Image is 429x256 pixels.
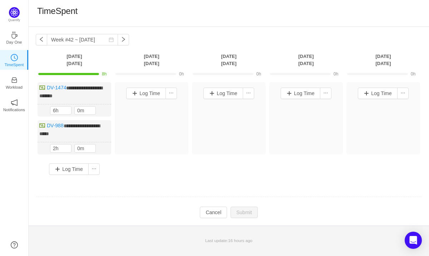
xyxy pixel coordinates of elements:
[8,18,20,23] p: Quantify
[179,72,184,77] span: 0h
[47,34,118,45] input: Select a week
[231,207,258,218] button: Submit
[281,88,320,99] button: Log Time
[11,101,18,108] a: icon: notificationNotifications
[334,72,338,77] span: 0h
[11,34,18,41] a: icon: coffeeDay One
[11,77,18,84] i: icon: inbox
[126,88,166,99] button: Log Time
[47,123,64,128] a: DV-988
[256,72,261,77] span: 0h
[11,241,18,248] a: icon: question-circle
[345,53,422,67] th: [DATE] [DATE]
[36,53,113,67] th: [DATE] [DATE]
[109,37,114,42] i: icon: calendar
[405,232,422,249] div: Open Intercom Messenger
[49,163,89,175] button: Log Time
[11,54,18,61] i: icon: clock-circle
[397,88,409,99] button: icon: ellipsis
[118,34,129,45] button: icon: right
[36,34,47,45] button: icon: left
[190,53,267,67] th: [DATE] [DATE]
[113,53,190,67] th: [DATE] [DATE]
[11,56,18,63] a: icon: clock-circleTimeSpent
[88,163,100,175] button: icon: ellipsis
[11,79,18,86] a: icon: inboxWorkload
[37,6,78,16] h1: TimeSpent
[243,88,254,99] button: icon: ellipsis
[5,61,24,68] p: TimeSpent
[166,88,177,99] button: icon: ellipsis
[228,238,252,243] span: 16 hours ago
[6,39,22,45] p: Day One
[39,123,45,128] img: 10314
[102,72,107,77] span: 8h
[200,207,227,218] button: Cancel
[320,88,331,99] button: icon: ellipsis
[358,88,398,99] button: Log Time
[267,53,345,67] th: [DATE] [DATE]
[11,31,18,39] i: icon: coffee
[39,85,45,90] img: 10314
[47,85,66,90] a: DV-1474
[411,72,415,77] span: 0h
[11,99,18,106] i: icon: notification
[3,107,25,113] p: Notifications
[9,7,20,18] img: Quantify
[203,88,243,99] button: Log Time
[205,238,252,243] span: Last update:
[6,84,23,90] p: Workload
